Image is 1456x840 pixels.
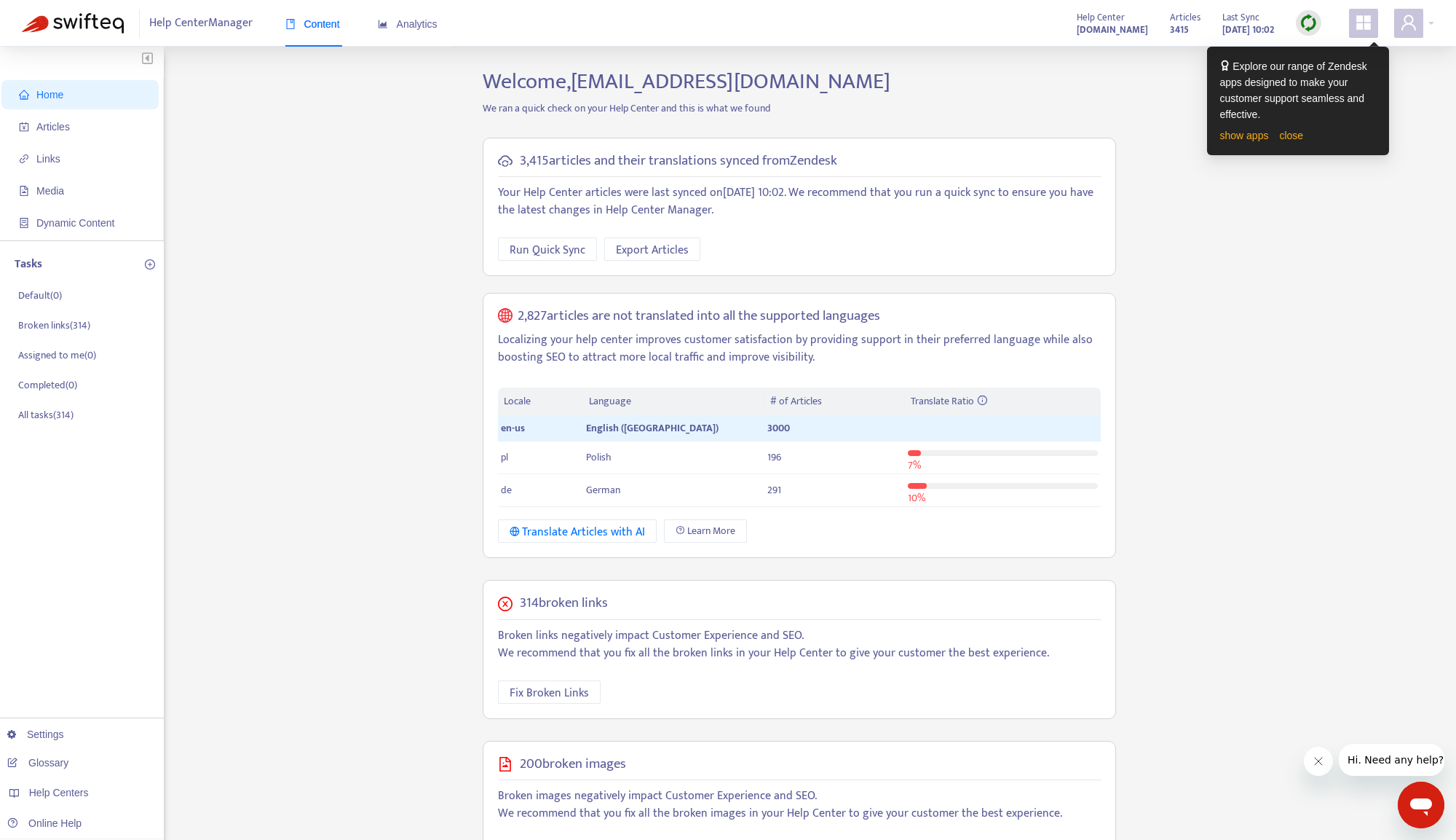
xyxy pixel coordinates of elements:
span: Media [36,185,64,197]
span: user [1400,14,1417,31]
a: Settings [7,729,64,740]
span: Articles [1170,9,1200,25]
iframe: Close message [1304,747,1333,776]
iframe: Button to launch messaging window [1398,782,1444,828]
span: Help Centers [29,787,89,798]
p: Completed ( 0 ) [18,377,77,393]
a: [DOMAIN_NAME] [1077,21,1148,38]
p: Tasks [15,256,42,273]
h5: 200 broken images [520,756,626,773]
p: Assigned to me ( 0 ) [18,348,96,363]
p: All tasks ( 314 ) [18,407,74,423]
div: Explore our range of Zendesk apps designed to make your customer support seamless and effective. [1220,58,1376,122]
span: Links [36,153,60,165]
img: sync.dc5367851b00ba804db3.png [1299,14,1318,32]
span: area-chart [378,19,388,29]
a: show apps [1220,130,1269,141]
p: Default ( 0 ) [18,288,62,303]
h5: 314 broken links [520,595,608,612]
button: Fix Broken Links [498,680,601,704]
th: Locale [498,388,584,416]
span: file-image [498,757,513,772]
span: home [19,90,29,100]
span: Dynamic Content [36,217,114,229]
p: Broken links ( 314 ) [18,318,90,333]
p: Broken images negatively impact Customer Experience and SEO. We recommend that you fix all the br... [498,788,1101,823]
span: Fix Broken Links [510,684,589,702]
h5: 2,827 articles are not translated into all the supported languages [518,308,880,325]
span: de [501,482,512,498]
span: Help Center Manager [149,9,253,37]
span: 10 % [908,490,925,506]
p: Localizing your help center improves customer satisfaction by providing support in their preferre... [498,331,1101,366]
th: Language [583,388,764,416]
button: Translate Articles with AI [498,519,657,543]
a: Online Help [7,817,82,829]
a: close [1279,130,1303,141]
span: Welcome, [EMAIL_ADDRESS][DOMAIN_NAME] [483,63,890,100]
span: Help Center [1077,9,1125,25]
span: 7 % [908,457,921,474]
span: global [498,308,513,325]
span: German [586,482,620,498]
span: close-circle [498,597,513,611]
strong: 3415 [1170,22,1189,38]
span: Run Quick Sync [510,241,585,259]
a: Learn More [664,519,747,543]
span: 291 [767,482,781,498]
strong: [DATE] 10:02 [1222,22,1274,38]
img: Swifteq [22,13,124,34]
button: Export Articles [604,238,700,261]
span: 3000 [767,420,790,436]
span: link [19,154,29,164]
span: container [19,218,29,228]
span: Home [36,89,63,101]
span: Learn More [687,523,735,539]
span: book [285,19,296,29]
a: Glossary [7,757,68,769]
span: Content [285,18,340,30]
span: 196 [767,449,781,466]
h5: 3,415 articles and their translations synced from Zendesk [520,153,837,170]
span: en-us [501,420,525,436]
span: Polish [586,449,612,466]
iframe: Message from company [1339,744,1444,776]
span: Last Sync [1222,9,1259,25]
p: Broken links negatively impact Customer Experience and SEO. We recommend that you fix all the bro... [498,627,1101,662]
th: # of Articles [764,388,905,416]
span: Articles [36,121,70,133]
p: Your Help Center articles were last synced on [DATE] 10:02 . We recommend that you run a quick sy... [498,184,1101,219]
span: cloud-sync [498,154,513,168]
div: Translate Articles with AI [510,523,646,541]
span: file-image [19,186,29,196]
span: appstore [1355,14,1372,31]
span: Analytics [378,18,438,30]
span: pl [501,449,508,466]
button: Run Quick Sync [498,238,597,261]
span: English ([GEOGRAPHIC_DATA]) [586,420,719,436]
div: Translate Ratio [911,393,1094,409]
span: plus-circle [145,259,155,270]
p: We ran a quick check on your Help Center and this is what we found [472,101,1127,116]
span: account-book [19,122,29,132]
span: Export Articles [616,241,689,259]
